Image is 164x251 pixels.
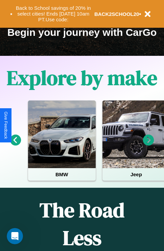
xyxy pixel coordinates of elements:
b: BACK2SCHOOL20 [94,11,139,17]
iframe: Intercom live chat [7,228,23,244]
button: Back to School savings of 20% in select cities! Ends [DATE] 10am PT.Use code: [13,3,94,24]
h1: Explore by make [7,64,157,92]
h4: BMW [28,168,96,181]
div: Give Feedback [3,112,8,139]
